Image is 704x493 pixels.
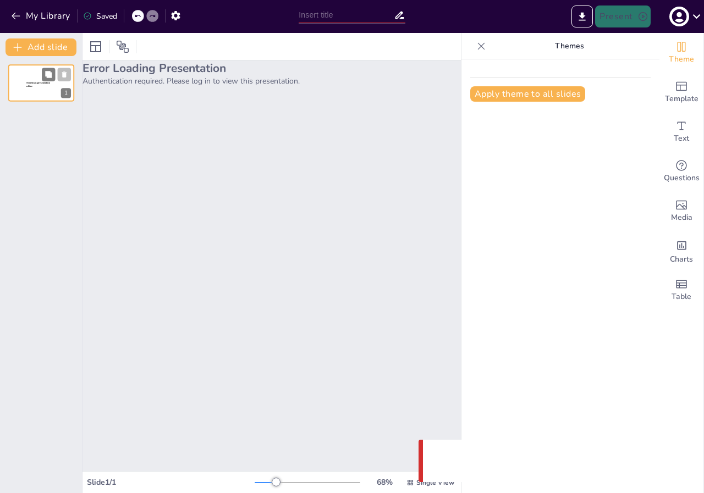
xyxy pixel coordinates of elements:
[299,7,393,23] input: Insert title
[8,64,74,102] div: 1
[371,477,398,488] div: 68 %
[82,76,461,86] p: Authentication required. Please log in to view this presentation.
[671,212,692,224] span: Media
[42,68,55,81] button: Duplicate Slide
[674,132,689,145] span: Text
[87,38,105,56] div: Layout
[670,253,693,265] span: Charts
[470,86,585,102] button: Apply theme to all slides
[83,11,117,21] div: Saved
[659,191,703,231] div: Add images, graphics, shapes or video
[8,7,75,25] button: My Library
[82,60,461,76] h2: Error Loading Presentation
[87,477,255,488] div: Slide 1 / 1
[659,270,703,310] div: Add a table
[659,231,703,270] div: Add charts and graphs
[664,172,700,184] span: Questions
[665,93,698,105] span: Template
[61,88,71,98] div: 1
[416,478,454,487] span: Single View
[669,53,694,65] span: Theme
[659,33,703,73] div: Change the overall theme
[116,40,129,53] span: Position
[659,112,703,152] div: Add text boxes
[659,73,703,112] div: Add ready made slides
[672,291,691,303] span: Table
[571,5,593,27] button: Export to PowerPoint
[58,68,71,81] button: Cannot delete last slide
[454,455,660,468] p: Your request was made with invalid credentials.
[490,33,648,59] p: Themes
[595,5,650,27] button: Present
[26,82,50,88] span: Sendsteps presentation editor
[5,38,76,56] button: Add slide
[659,152,703,191] div: Get real-time input from your audience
